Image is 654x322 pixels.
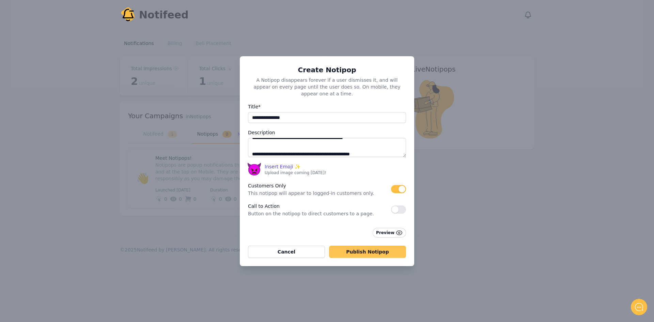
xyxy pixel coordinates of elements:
[265,163,300,170] span: Insert Emoji ✨
[248,246,325,258] button: Cancel
[329,246,406,258] button: Publish Notipop
[248,66,406,74] h2: Create Notipop
[248,74,406,97] p: A Notipop disappears forever if a user dismisses it, and will appear on every page until the user...
[248,128,406,137] label: Description
[248,210,391,217] span: Button on the notipop to direct customers to a page.
[10,45,126,78] h2: Don't see Notifeed in your header? Let me know and I'll set it up! ✅
[11,90,126,104] button: New conversation
[247,162,262,176] span: 👿
[120,7,136,23] img: Your Company
[44,94,82,100] span: New conversation
[373,228,406,237] button: Preview
[265,170,326,175] p: Upload image coming [DATE]!
[248,103,406,111] label: Title*
[248,182,391,190] span: Customers Only
[248,190,391,197] span: This notipop will appear to logged-in customers only.
[120,7,189,23] a: Notifeed
[10,33,126,44] h1: Hello!
[57,238,86,243] span: We run on Gist
[631,299,647,315] iframe: gist-messenger-bubble-iframe
[248,202,391,210] span: Call to Action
